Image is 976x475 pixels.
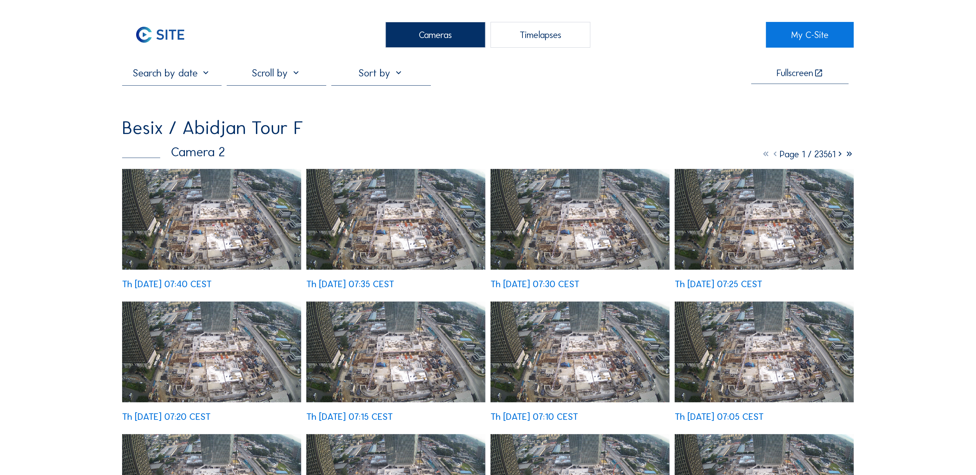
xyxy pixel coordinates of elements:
span: Page 1 / 23561 [780,148,835,160]
img: image_53551743 [675,169,854,270]
div: Besix / Abidjan Tour F [122,119,304,137]
div: Th [DATE] 07:20 CEST [122,412,211,421]
div: Th [DATE] 07:35 CEST [306,279,394,289]
img: image_53551244 [675,302,854,402]
div: Timelapses [491,22,590,48]
img: C-SITE Logo [122,22,199,48]
img: image_53551330 [491,302,670,402]
img: image_53551630 [122,302,301,402]
img: image_53552045 [306,169,485,270]
div: Th [DATE] 07:25 CEST [675,279,762,289]
a: C-SITE Logo [122,22,210,48]
div: Camera 2 [122,146,225,159]
div: Fullscreen [777,68,813,78]
div: Cameras [386,22,485,48]
img: image_53551972 [491,169,670,270]
div: Th [DATE] 07:15 CEST [306,412,393,421]
input: Search by date 󰅀 [122,67,222,79]
div: Th [DATE] 07:05 CEST [675,412,764,421]
div: Th [DATE] 07:30 CEST [491,279,579,289]
img: image_53552131 [122,169,301,270]
img: image_53551559 [306,302,485,402]
div: Th [DATE] 07:10 CEST [491,412,578,421]
div: Th [DATE] 07:40 CEST [122,279,212,289]
a: My C-Site [766,22,854,48]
